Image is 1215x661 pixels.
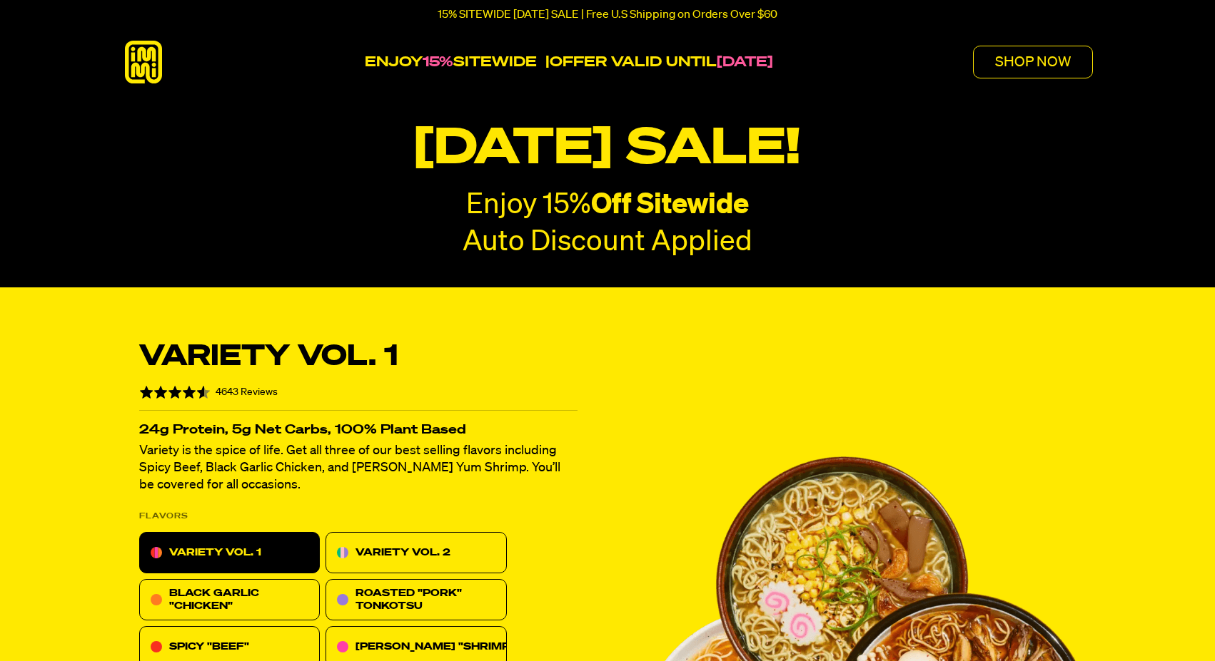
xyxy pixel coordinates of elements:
[973,46,1093,78] button: SHOP NOW
[326,579,506,620] div: ROASTED "PORK" TONKOTSU
[139,444,560,491] span: Variety is the spice of life. Get all three of our best selling flavors including Spicy Beef, Bla...
[151,641,162,652] img: 7abd0c97-spicy-beef.svg
[463,227,752,257] p: Auto Discount Applied
[591,191,749,220] strong: Off Sitewide
[438,9,777,21] p: 15% SITEWIDE [DATE] SALE | Free U.S Shipping on Orders Over $60
[365,53,773,71] p: ENJOY SITEWIDE |
[356,544,450,561] p: VARIETY VOL. 2
[139,425,578,435] p: 24g Protein, 5g Net Carbs, 100% Plant Based
[169,544,261,561] p: VARIETY VOL. 1
[139,579,320,620] div: BLACK GARLIC "CHICKEN"
[356,588,462,611] span: ROASTED "PORK" TONKOTSU
[139,340,398,374] p: Variety Vol. 1
[423,55,453,69] span: 15%
[151,594,162,605] img: icon-black-garlic-chicken.svg
[337,547,348,558] img: icon-variety-vol2.svg
[550,55,717,69] strong: OFFER VALID UNTIL
[169,588,259,611] span: BLACK GARLIC "CHICKEN"
[337,594,348,605] img: 57ed4456-roasted-pork-tonkotsu.svg
[139,532,320,573] div: VARIETY VOL. 1
[356,638,515,655] p: [PERSON_NAME] "SHRIMP"
[337,641,348,652] img: 0be15cd5-tom-youm-shrimp.svg
[216,387,278,397] span: 4643 Reviews
[326,532,506,573] div: VARIETY VOL. 2
[717,55,773,69] strong: [DATE]
[243,123,972,176] p: [DATE] SALE!
[169,638,249,655] p: SPICY "BEEF"
[466,190,749,220] p: Enjoy 15%
[139,508,188,525] p: FLAVORS
[995,55,1071,69] p: SHOP NOW
[151,547,162,558] img: icon-variety-vol-1.svg
[122,41,165,83] img: immi-logo.svg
